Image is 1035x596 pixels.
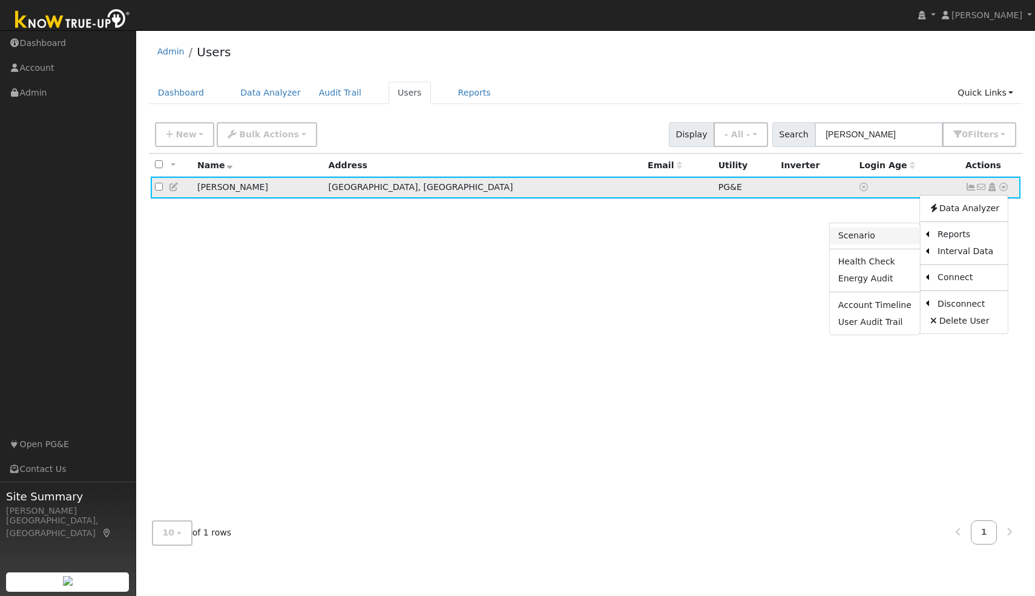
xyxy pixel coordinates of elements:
img: Know True-Up [9,7,136,34]
a: Users [389,82,431,104]
a: Reports [449,82,500,104]
a: Login As [987,182,997,192]
button: 0Filters [942,122,1016,147]
a: Show Graph [965,182,976,192]
div: Actions [965,159,1016,172]
div: [GEOGRAPHIC_DATA], [GEOGRAPHIC_DATA] [6,514,130,540]
i: No email address [976,183,987,191]
button: New [155,122,215,147]
a: Quick Links [948,82,1022,104]
a: Data Analyzer [231,82,310,104]
span: Name [197,160,233,170]
button: Bulk Actions [217,122,317,147]
span: Email [648,160,682,170]
span: Search [772,122,815,147]
a: Data Analyzer [920,200,1008,217]
span: New [176,129,196,139]
input: Search [815,122,943,147]
a: Account Timeline Report [830,296,920,313]
a: Interval Data [929,243,1008,260]
span: Site Summary [6,488,130,505]
span: s [993,129,998,139]
span: PG&E [718,182,742,192]
span: Display [669,122,714,147]
a: Health Check Report [830,254,920,270]
td: [PERSON_NAME] [193,177,324,199]
a: Other actions [998,181,1009,194]
a: Users [197,45,231,59]
img: retrieve [63,576,73,586]
div: Inverter [781,159,850,172]
span: 10 [163,528,175,537]
div: Address [329,159,639,172]
a: Delete User [920,312,1008,329]
a: Map [102,528,113,538]
a: Dashboard [149,82,214,104]
a: Audit Trail [310,82,370,104]
a: Scenario Report [830,228,920,244]
button: 10 [152,520,192,545]
a: Admin [157,47,185,56]
span: Filter [968,129,999,139]
a: Disconnect [929,295,1008,312]
a: Energy Audit Report [830,270,920,287]
span: Bulk Actions [239,129,299,139]
button: - All - [714,122,768,147]
div: [PERSON_NAME] [6,505,130,517]
div: Utility [718,159,772,172]
span: of 1 rows [152,520,232,545]
a: 1 [971,520,997,544]
span: [PERSON_NAME] [951,10,1022,20]
span: Days since last login [859,160,915,170]
td: [GEOGRAPHIC_DATA], [GEOGRAPHIC_DATA] [324,177,643,199]
a: Reports [929,226,1008,243]
a: User Audit Trail [830,313,920,330]
a: Edit User [169,182,180,192]
a: No login access [859,182,870,192]
a: Connect [929,269,1008,286]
